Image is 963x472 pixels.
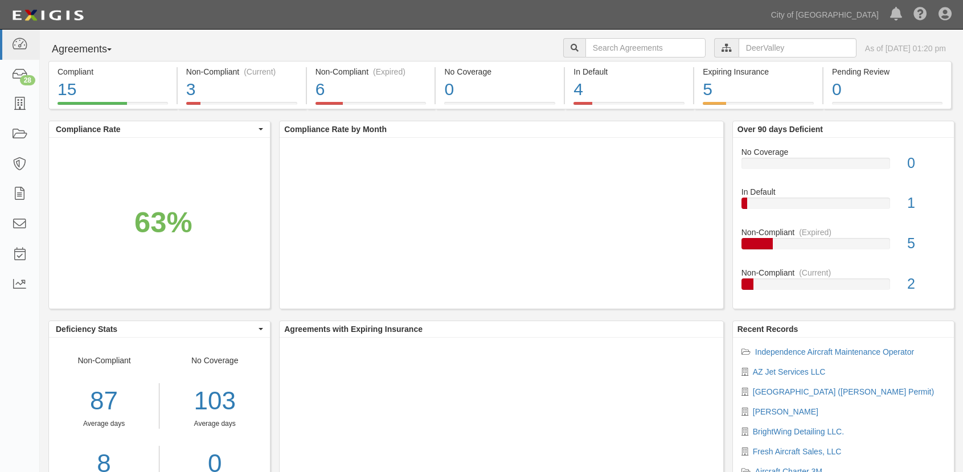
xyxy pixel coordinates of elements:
div: 103 [168,383,261,419]
div: 15 [58,77,168,102]
a: Non-Compliant(Current)2 [741,267,945,299]
a: [GEOGRAPHIC_DATA] ([PERSON_NAME] Permit) [753,387,934,396]
input: Search Agreements [585,38,706,58]
div: Non-Compliant (Expired) [315,66,427,77]
div: Non-Compliant [733,227,954,238]
a: Fresh Aircraft Sales, LLC [753,447,842,456]
div: 0 [832,77,942,102]
a: Independence Aircraft Maintenance Operator [755,347,914,356]
div: In Default [733,186,954,198]
input: DeerValley [739,38,857,58]
div: (Expired) [799,227,831,238]
button: Agreements [48,38,134,61]
div: 28 [20,75,35,85]
div: 87 [49,383,159,419]
div: Non-Compliant (Current) [186,66,297,77]
div: Non-Compliant [733,267,954,278]
div: Expiring Insurance [703,66,814,77]
div: (Current) [799,267,831,278]
a: Non-Compliant(Expired)5 [741,227,945,267]
i: Help Center - Complianz [913,8,927,22]
div: 4 [573,77,685,102]
div: 0 [899,153,954,174]
div: 1 [899,193,954,214]
div: Average days [168,419,261,429]
div: (Expired) [373,66,405,77]
a: In Default4 [565,102,693,111]
a: Non-Compliant(Current)3 [178,102,306,111]
span: Compliance Rate [56,124,256,135]
a: City of [GEOGRAPHIC_DATA] [765,3,884,26]
div: 2 [899,274,954,294]
div: 0 [444,77,555,102]
div: Compliant [58,66,168,77]
a: Compliant15 [48,102,177,111]
div: No Coverage [444,66,555,77]
button: Compliance Rate [49,121,270,137]
div: (Current) [244,66,276,77]
a: Non-Compliant(Expired)6 [307,102,435,111]
b: Compliance Rate by Month [284,125,387,134]
div: 5 [899,233,954,254]
b: Over 90 days Deficient [737,125,823,134]
a: Pending Review0 [823,102,952,111]
span: Deficiency Stats [56,323,256,335]
a: In Default1 [741,186,945,227]
a: Expiring Insurance5 [694,102,822,111]
a: [PERSON_NAME] [753,407,818,416]
div: Pending Review [832,66,942,77]
div: 63% [134,202,192,243]
a: No Coverage0 [741,146,945,187]
button: Deficiency Stats [49,321,270,337]
div: Average days [49,419,159,429]
img: logo-5460c22ac91f19d4615b14bd174203de0afe785f0fc80cf4dbbc73dc1793850b.png [9,5,87,26]
b: Recent Records [737,325,798,334]
a: BrightWing Detailing LLC. [753,427,844,436]
div: 6 [315,77,427,102]
a: No Coverage0 [436,102,564,111]
div: 3 [186,77,297,102]
div: No Coverage [733,146,954,158]
div: 5 [703,77,814,102]
a: AZ Jet Services LLC [753,367,826,376]
div: In Default [573,66,685,77]
div: As of [DATE] 01:20 pm [865,43,946,54]
b: Agreements with Expiring Insurance [284,325,423,334]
